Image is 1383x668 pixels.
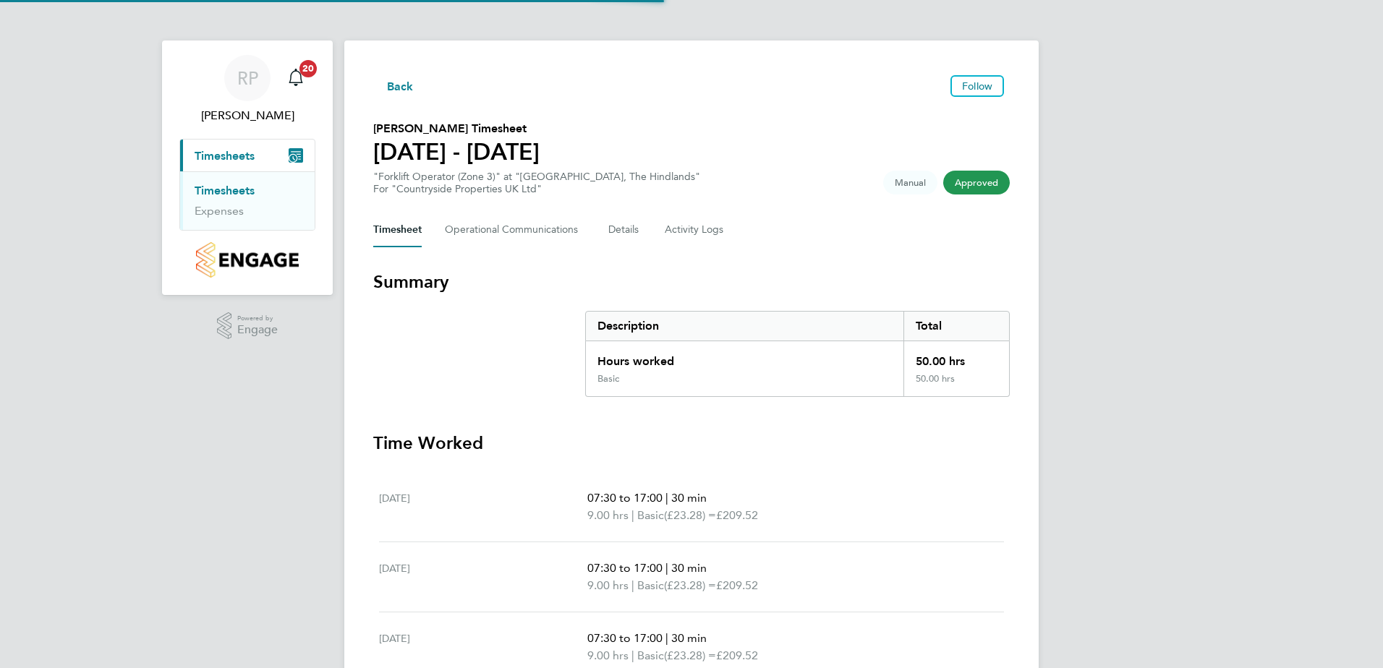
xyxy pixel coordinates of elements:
[671,491,707,505] span: 30 min
[180,140,315,171] button: Timesheets
[237,69,258,87] span: RP
[597,373,619,385] div: Basic
[608,213,642,247] button: Details
[716,578,758,592] span: £209.52
[665,631,668,645] span: |
[903,373,1009,396] div: 50.00 hrs
[586,312,903,341] div: Description
[587,631,663,645] span: 07:30 to 17:00
[373,213,422,247] button: Timesheet
[671,631,707,645] span: 30 min
[373,120,540,137] h2: [PERSON_NAME] Timesheet
[379,560,587,594] div: [DATE]
[281,55,310,101] a: 20
[903,312,1009,341] div: Total
[586,341,903,373] div: Hours worked
[195,184,255,197] a: Timesheets
[664,648,716,662] span: (£23.28) =
[631,578,634,592] span: |
[237,312,278,325] span: Powered by
[665,491,668,505] span: |
[671,561,707,575] span: 30 min
[585,311,1010,397] div: Summary
[299,60,317,77] span: 20
[196,242,298,278] img: countryside-properties-logo-retina.png
[587,491,663,505] span: 07:30 to 17:00
[373,432,1010,455] h3: Time Worked
[665,561,668,575] span: |
[716,648,758,662] span: £209.52
[373,270,1010,294] h3: Summary
[379,630,587,664] div: [DATE]
[950,75,1004,97] button: Follow
[631,648,634,662] span: |
[179,242,315,278] a: Go to home page
[587,508,629,522] span: 9.00 hrs
[180,171,315,230] div: Timesheets
[631,508,634,522] span: |
[637,647,664,664] span: Basic
[587,561,663,575] span: 07:30 to 17:00
[217,312,278,340] a: Powered byEngage
[445,213,585,247] button: Operational Communications
[664,578,716,592] span: (£23.28) =
[373,171,700,195] div: "Forklift Operator (Zone 3)" at "[GEOGRAPHIC_DATA], The Hindlands"
[373,137,540,166] h1: [DATE] - [DATE]
[587,648,629,662] span: 9.00 hrs
[903,341,1009,373] div: 50.00 hrs
[195,149,255,163] span: Timesheets
[962,80,992,93] span: Follow
[373,77,414,95] button: Back
[179,107,315,124] span: Ruben Poole
[237,324,278,336] span: Engage
[883,171,937,194] span: This timesheet was manually created.
[587,578,629,592] span: 9.00 hrs
[664,508,716,522] span: (£23.28) =
[637,507,664,524] span: Basic
[379,489,587,524] div: [DATE]
[716,508,758,522] span: £209.52
[195,204,244,218] a: Expenses
[162,40,333,295] nav: Main navigation
[387,78,414,95] span: Back
[373,183,700,195] div: For "Countryside Properties UK Ltd"
[179,55,315,124] a: RP[PERSON_NAME]
[665,213,725,247] button: Activity Logs
[637,577,664,594] span: Basic
[943,171,1010,194] span: This timesheet has been approved.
